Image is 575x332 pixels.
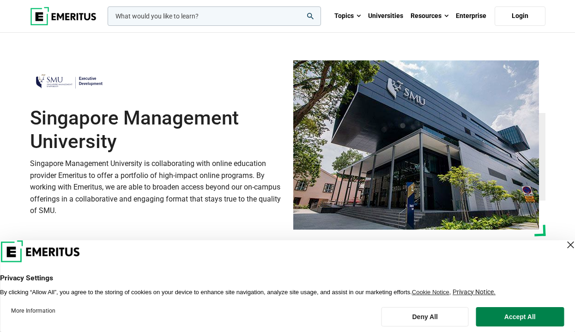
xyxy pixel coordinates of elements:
[495,6,545,26] a: Login
[30,158,282,217] p: Singapore Management University is collaborating with online education provider Emeritus to offer...
[30,68,109,95] img: Singapore Management University
[293,60,539,230] img: Singapore Management University
[108,6,321,26] input: woocommerce-product-search-field-0
[30,107,282,153] h1: Singapore Management University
